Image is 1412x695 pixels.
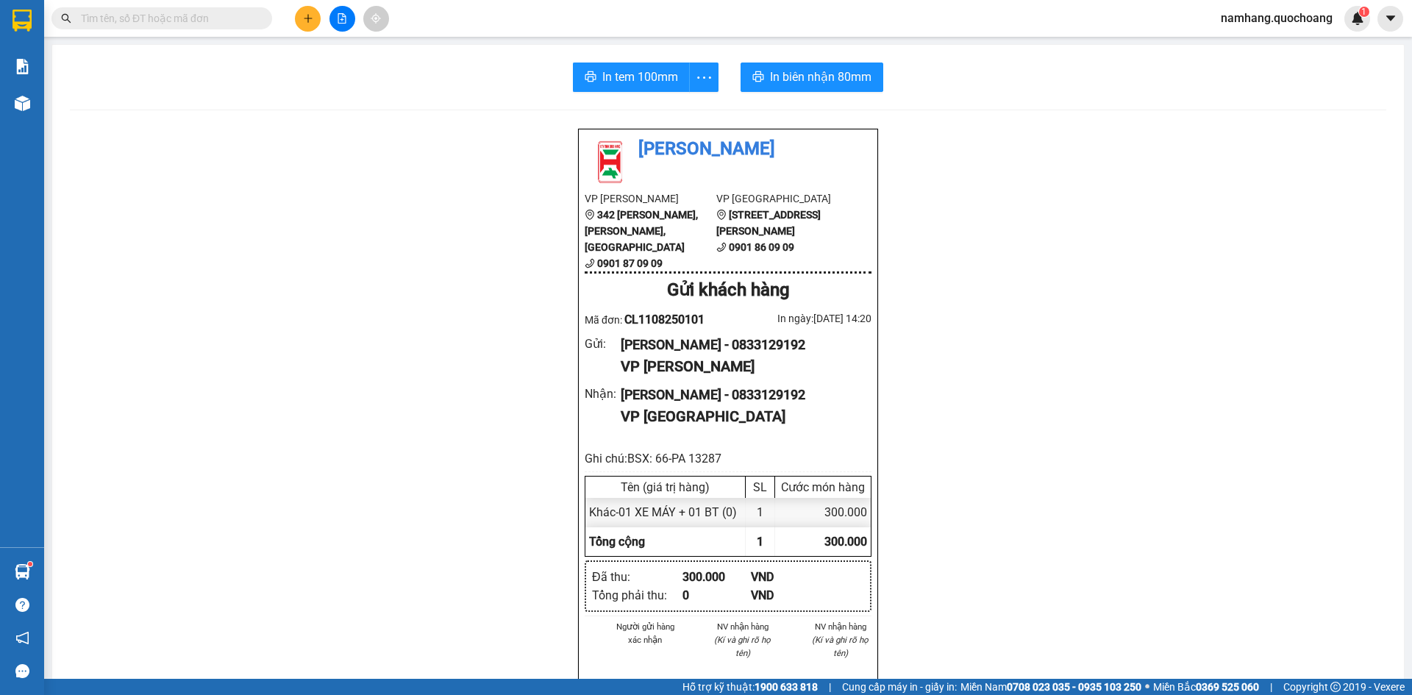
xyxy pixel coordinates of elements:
div: Tên (giá trị hàng) [589,480,741,494]
li: NV nhận hàng [809,620,871,633]
b: 0901 86 09 09 [729,241,794,253]
div: VP [PERSON_NAME] [621,355,860,378]
sup: 1 [1359,7,1369,17]
div: 0 [682,586,751,605]
img: warehouse-icon [15,564,30,580]
strong: 0369 525 060 [1196,681,1259,693]
span: Tổng cộng [589,535,645,549]
span: notification [15,631,29,645]
span: Hỗ trợ kỹ thuật: [682,679,818,695]
div: [PERSON_NAME] - 0833129192 [621,385,860,405]
div: 300.000 [682,568,751,586]
input: Tìm tên, số ĐT hoặc mã đơn [81,10,254,26]
span: CL1108250101 [624,313,705,327]
span: copyright [1330,682,1341,692]
span: file-add [337,13,347,24]
span: caret-down [1384,12,1397,25]
span: message [15,664,29,678]
sup: 1 [28,562,32,566]
span: printer [752,71,764,85]
span: Cung cấp máy in - giấy in: [842,679,957,695]
span: 300.000 [824,535,867,549]
div: VP [GEOGRAPHIC_DATA] [621,405,860,428]
div: Tổng phải thu : [592,586,682,605]
i: (Kí và ghi rõ họ tên) [714,635,771,658]
img: solution-icon [15,59,30,74]
li: [PERSON_NAME] [585,135,871,163]
span: more [690,68,718,87]
span: search [61,13,71,24]
span: printer [585,71,596,85]
div: Nhận : [585,385,621,403]
span: plus [303,13,313,24]
div: Cước món hàng [779,480,867,494]
button: plus [295,6,321,32]
img: logo.jpg [585,135,636,187]
i: (Kí và ghi rõ họ tên) [812,635,869,658]
button: printerIn biên nhận 80mm [741,63,883,92]
div: Mã đơn: [585,310,728,329]
span: 1 [1361,7,1366,17]
span: namhang.quochoang [1209,9,1344,27]
img: warehouse-icon [15,96,30,111]
div: 300.000 [775,498,871,527]
div: VND [751,568,819,586]
button: aim [363,6,389,32]
span: phone [716,242,727,252]
span: environment [585,210,595,220]
img: logo-vxr [13,10,32,32]
div: Ghi chú: BSX: 66-PA 13287 [585,449,871,468]
span: phone [585,258,595,268]
b: 342 [PERSON_NAME], [PERSON_NAME], [GEOGRAPHIC_DATA] [585,209,698,253]
div: 1 [746,498,775,527]
div: [PERSON_NAME] - 0833129192 [621,335,860,355]
li: VP [PERSON_NAME] [585,190,716,207]
button: file-add [329,6,355,32]
strong: 1900 633 818 [755,681,818,693]
div: Đã thu : [592,568,682,586]
span: 1 [757,535,763,549]
li: Người gửi hàng xác nhận [614,620,677,646]
button: more [689,63,719,92]
b: [STREET_ADDRESS][PERSON_NAME] [716,209,821,237]
button: printerIn tem 100mm [573,63,690,92]
b: 0901 87 09 09 [597,257,663,269]
span: question-circle [15,598,29,612]
li: VP [GEOGRAPHIC_DATA] [716,190,848,207]
span: | [1270,679,1272,695]
img: icon-new-feature [1351,12,1364,25]
div: VND [751,586,819,605]
strong: 0708 023 035 - 0935 103 250 [1007,681,1141,693]
span: In tem 100mm [602,68,678,86]
div: Gửi : [585,335,621,353]
div: Gửi khách hàng [585,277,871,304]
span: In biên nhận 80mm [770,68,871,86]
button: caret-down [1377,6,1403,32]
li: NV nhận hàng [712,620,774,633]
span: ⚪️ [1145,684,1149,690]
span: Miền Bắc [1153,679,1259,695]
div: In ngày: [DATE] 14:20 [728,310,871,327]
span: environment [716,210,727,220]
span: Miền Nam [960,679,1141,695]
span: Khác - 01 XE MÁY + 01 BT (0) [589,505,737,519]
div: SL [749,480,771,494]
span: | [829,679,831,695]
span: aim [371,13,381,24]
